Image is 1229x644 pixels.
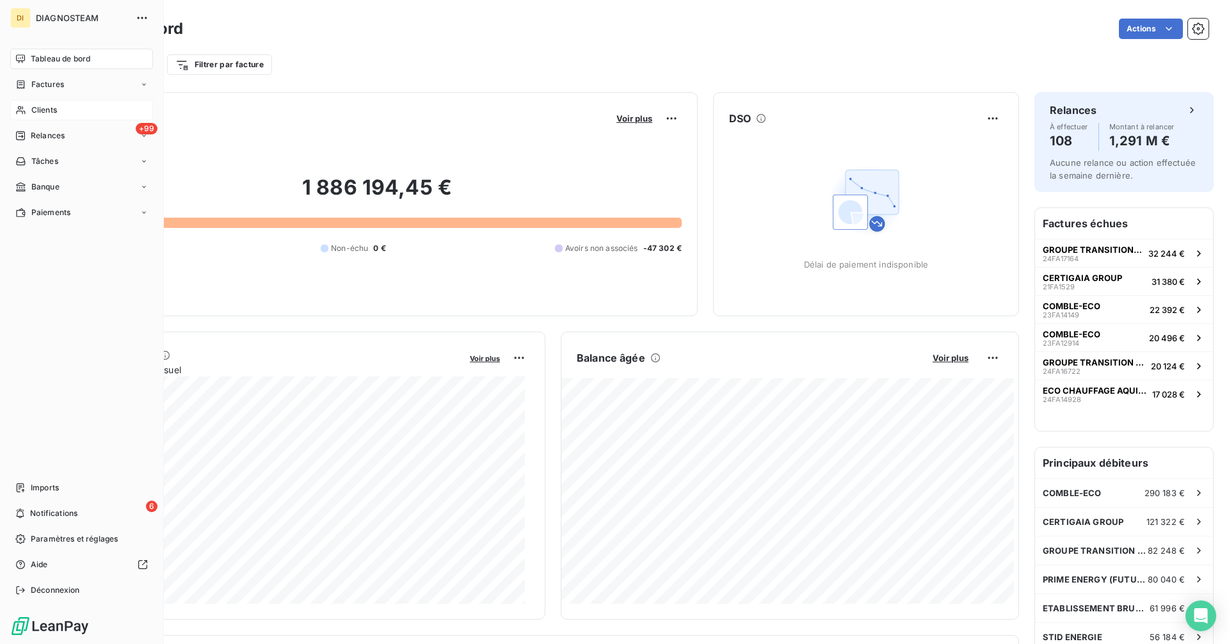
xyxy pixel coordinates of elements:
h4: 1,291 M € [1109,131,1175,151]
span: Délai de paiement indisponible [804,259,929,270]
h6: Balance âgée [577,350,645,366]
span: 24FA16722 [1043,367,1080,375]
span: STID ENERGIE [1043,632,1102,642]
span: PRIME ENERGY (FUTUR ENERGY) [1043,574,1148,584]
span: GROUPE TRANSITION ENERGIE [1043,545,1148,556]
span: 22 392 € [1150,305,1185,315]
span: Notifications [30,508,77,519]
span: Voir plus [933,353,968,363]
span: DIAGNOSTEAM [36,13,128,23]
span: +99 [136,123,157,134]
span: 20 124 € [1151,361,1185,371]
span: CERTIGAIA GROUP [1043,517,1123,527]
button: Voir plus [613,113,656,124]
h4: 108 [1050,131,1088,151]
div: Open Intercom Messenger [1185,600,1216,631]
button: GROUPE TRANSITION ENERGIE24FA1672220 124 € [1035,351,1213,380]
button: Voir plus [466,352,504,364]
span: 290 183 € [1145,488,1185,498]
span: 80 040 € [1148,574,1185,584]
span: Relances [31,130,65,141]
h6: DSO [729,111,751,126]
span: Non-échu [331,243,368,254]
span: 24FA17164 [1043,255,1079,262]
h6: Factures échues [1035,208,1213,239]
span: GROUPE TRANSITION ENERGIE [1043,245,1143,255]
span: COMBLE-ECO [1043,488,1102,498]
span: 6 [146,501,157,512]
span: Avoirs non associés [565,243,638,254]
span: 20 496 € [1149,333,1185,343]
span: Chiffre d'affaires mensuel [72,363,461,376]
button: CERTIGAIA GROUP21FA152931 380 € [1035,267,1213,295]
img: Empty state [825,159,907,241]
button: Actions [1119,19,1183,39]
span: À effectuer [1050,123,1088,131]
span: Aucune relance ou action effectuée la semaine dernière. [1050,157,1196,181]
span: Déconnexion [31,584,80,596]
span: GROUPE TRANSITION ENERGIE [1043,357,1146,367]
img: Logo LeanPay [10,616,90,636]
span: 21FA1529 [1043,283,1075,291]
span: Imports [31,482,59,494]
button: COMBLE-ECO23FA1291420 496 € [1035,323,1213,351]
span: 121 322 € [1146,517,1185,527]
a: Aide [10,554,153,575]
span: 32 244 € [1148,248,1185,259]
span: -47 302 € [643,243,682,254]
span: 61 996 € [1150,603,1185,613]
span: ETABLISSEMENT BRUNET [1043,603,1150,613]
span: Tâches [31,156,58,167]
span: Clients [31,104,57,116]
h6: Principaux débiteurs [1035,447,1213,478]
span: Voir plus [470,354,500,363]
span: Factures [31,79,64,90]
div: DI [10,8,31,28]
h6: Relances [1050,102,1096,118]
span: 23FA14149 [1043,311,1079,319]
span: COMBLE-ECO [1043,301,1100,311]
span: Montant à relancer [1109,123,1175,131]
span: Banque [31,181,60,193]
span: Paramètres et réglages [31,533,118,545]
button: Voir plus [929,352,972,364]
span: Aide [31,559,48,570]
h2: 1 886 194,45 € [72,175,682,213]
span: CERTIGAIA GROUP [1043,273,1122,283]
span: Tableau de bord [31,53,90,65]
span: 82 248 € [1148,545,1185,556]
span: Paiements [31,207,70,218]
span: Voir plus [616,113,652,124]
span: 56 184 € [1150,632,1185,642]
button: GROUPE TRANSITION ENERGIE24FA1716432 244 € [1035,239,1213,267]
span: 0 € [373,243,385,254]
button: COMBLE-ECO23FA1414922 392 € [1035,295,1213,323]
span: COMBLE-ECO [1043,329,1100,339]
span: 24FA14928 [1043,396,1081,403]
span: 23FA12914 [1043,339,1079,347]
span: ECO CHAUFFAGE AQUITAINE [1043,385,1147,396]
button: Filtrer par facture [167,54,272,75]
span: 31 380 € [1152,277,1185,287]
button: ECO CHAUFFAGE AQUITAINE24FA1492817 028 € [1035,380,1213,408]
span: 17 028 € [1152,389,1185,399]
